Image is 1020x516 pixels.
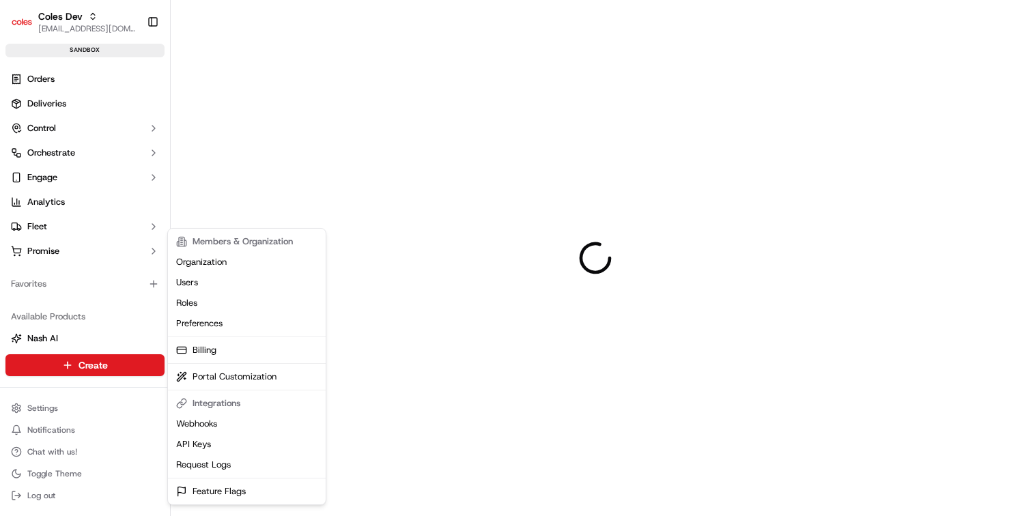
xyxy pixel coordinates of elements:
span: Log out [27,490,55,501]
img: 1736555255976-a54dd68f-1ca7-489b-9aae-adbdc363a1c4 [14,130,38,155]
div: Start new chat [46,130,224,144]
div: Integrations [171,393,323,414]
div: Favorites [5,273,165,295]
input: Got a question? Start typing here... [36,88,246,102]
img: Coles Dev [11,11,33,33]
span: Analytics [27,196,65,208]
a: API Keys [171,434,323,455]
span: Orders [27,73,55,85]
a: Webhooks [171,414,323,434]
span: Settings [27,403,58,414]
a: Request Logs [171,455,323,475]
div: Members & Organization [171,231,323,252]
a: Feature Flags [171,481,323,502]
span: [EMAIL_ADDRESS][DOMAIN_NAME] [38,23,136,34]
a: Users [171,272,323,293]
div: 💻 [115,199,126,210]
div: sandbox [5,44,165,57]
span: Notifications [27,425,75,435]
a: 📗Knowledge Base [8,192,110,217]
p: Welcome 👋 [14,55,249,76]
img: Nash [14,14,41,41]
span: Chat with us! [27,446,77,457]
span: Fleet [27,220,47,233]
span: Create [79,358,108,372]
a: Roles [171,293,323,313]
span: Toggle Theme [27,468,82,479]
span: Coles Dev [38,10,83,23]
button: Start new chat [232,134,249,151]
a: Preferences [171,313,323,334]
span: Deliveries [27,98,66,110]
span: Control [27,122,56,134]
div: Available Products [5,306,165,328]
span: Pylon [136,231,165,242]
span: Engage [27,171,57,184]
a: Billing [171,340,323,360]
span: Promise [27,245,59,257]
a: 💻API Documentation [110,192,225,217]
a: Portal Customization [171,367,323,387]
span: API Documentation [129,198,219,212]
span: Orchestrate [27,147,75,159]
a: Organization [171,252,323,272]
div: We're available if you need us! [46,144,173,155]
span: Nash AI [27,332,58,345]
a: Powered byPylon [96,231,165,242]
span: Knowledge Base [27,198,104,212]
div: 📗 [14,199,25,210]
